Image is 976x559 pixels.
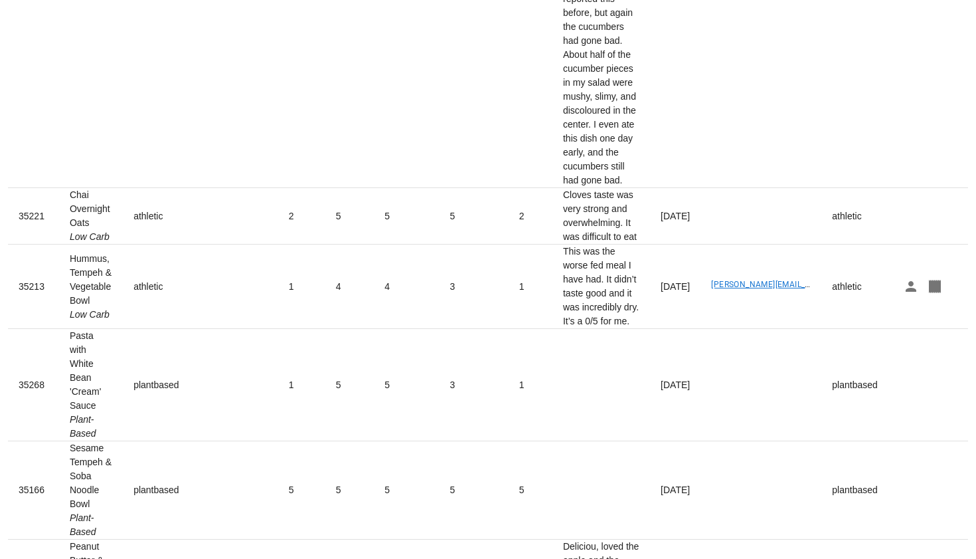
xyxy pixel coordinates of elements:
[821,329,888,441] td: plantbased
[711,280,907,289] a: [PERSON_NAME][EMAIL_ADDRESS][DOMAIN_NAME]
[278,245,325,329] td: 1
[650,329,700,441] td: [DATE]
[325,441,374,540] td: 5
[821,245,888,329] td: athletic
[70,414,96,439] i: Plant-Based
[509,329,552,441] td: 1
[821,441,888,540] td: plantbased
[123,329,190,441] td: plantbased
[374,188,439,245] td: 5
[374,245,439,329] td: 4
[8,441,59,540] td: 35166
[439,441,508,540] td: 5
[650,188,700,245] td: [DATE]
[8,329,59,441] td: 35268
[70,512,96,537] i: Plant-Based
[509,245,552,329] td: 1
[374,441,439,540] td: 5
[552,245,650,329] td: This was the worse fed meal I have had. It didn’t taste good and it was incredibly dry. It’s a 0/...
[123,245,190,329] td: athletic
[59,441,123,540] td: Sesame Tempeh & Soba Noodle Bowl
[123,441,190,540] td: plantbased
[70,231,110,242] i: Low Carb
[552,188,650,245] td: Cloves taste was very strong and overwhelming. It was difficult to eat
[278,188,325,245] td: 2
[821,188,888,245] td: athletic
[8,188,59,245] td: 35221
[123,188,190,245] td: athletic
[325,188,374,245] td: 5
[439,188,508,245] td: 5
[325,329,374,441] td: 5
[650,245,700,329] td: [DATE]
[70,309,110,320] i: Low Carb
[509,441,552,540] td: 5
[509,188,552,245] td: 2
[8,245,59,329] td: 35213
[439,329,508,441] td: 3
[439,245,508,329] td: 3
[650,441,700,540] td: [DATE]
[374,329,439,441] td: 5
[325,245,374,329] td: 4
[59,245,123,329] td: Hummus, Tempeh & Vegetable Bowl
[59,329,123,441] td: Pasta with White Bean 'Cream' Sauce
[278,329,325,441] td: 1
[59,188,123,245] td: Chai Overnight Oats
[278,441,325,540] td: 5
